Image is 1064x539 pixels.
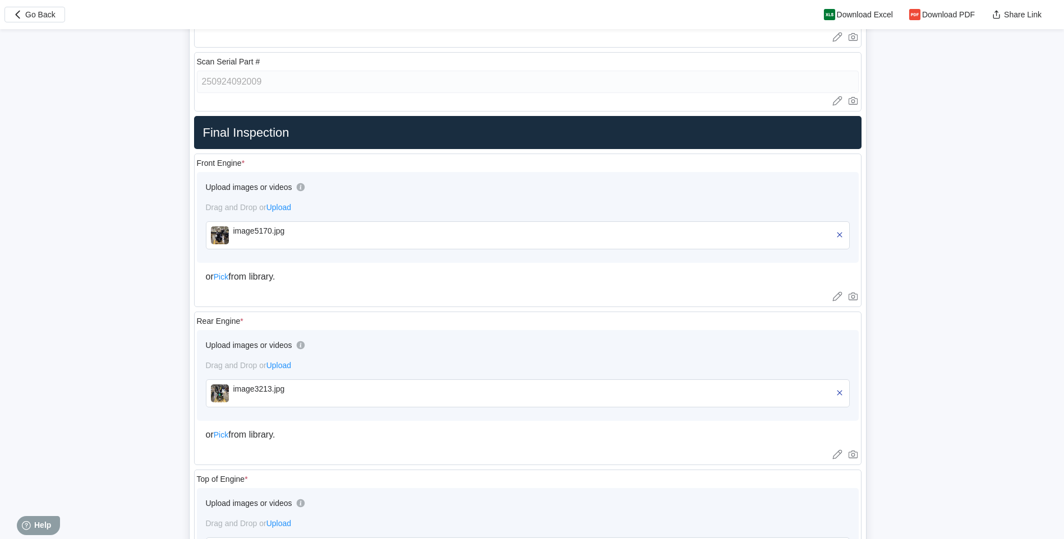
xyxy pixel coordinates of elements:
span: Pick [214,272,228,281]
div: or from library. [206,272,850,282]
h2: Final Inspection [199,125,857,141]
span: Share Link [1004,11,1042,18]
span: Download Excel [837,11,893,18]
div: Front Engine [197,159,245,168]
div: Scan Serial Part # [197,57,260,66]
span: Upload [266,203,291,212]
span: Drag and Drop or [206,519,292,528]
span: Drag and Drop or [206,203,292,212]
span: Pick [214,430,228,439]
img: image5170.jpg [211,226,229,244]
img: image3213.jpg [211,384,229,402]
div: Top of Engine [197,475,248,484]
span: Upload [266,361,291,370]
div: image5170.jpg [233,226,362,235]
button: Go Back [4,7,65,22]
div: Upload images or videos [206,183,292,192]
div: Rear Engine [197,317,243,326]
input: Type here... (specific format required) [197,71,859,93]
span: Upload [266,519,291,528]
button: Download PDF [902,7,984,22]
button: Download Excel [817,7,902,22]
span: Drag and Drop or [206,361,292,370]
div: Upload images or videos [206,499,292,508]
div: or from library. [206,430,850,440]
span: Go Back [25,11,56,18]
div: image3213.jpg [233,384,362,393]
div: Upload images or videos [206,341,292,350]
span: Download PDF [922,11,975,18]
button: Share Link [984,7,1051,22]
